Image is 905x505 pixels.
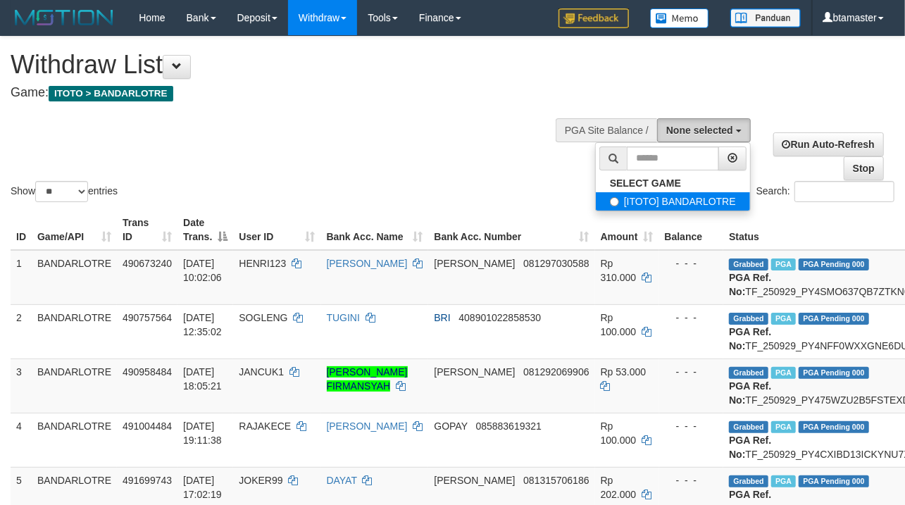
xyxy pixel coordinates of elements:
[799,475,869,487] span: PGA Pending
[434,420,467,432] span: GOPAY
[321,210,429,250] th: Bank Acc. Name: activate to sort column ascending
[601,258,637,283] span: Rp 310.000
[729,421,768,433] span: Grabbed
[183,258,222,283] span: [DATE] 10:02:06
[730,8,801,27] img: panduan.png
[327,475,357,486] a: DAYAT
[327,258,408,269] a: [PERSON_NAME]
[523,258,589,269] span: Copy 081297030588 to clipboard
[32,413,117,467] td: BANDARLOTRE
[596,174,750,192] a: SELECT GAME
[601,475,637,500] span: Rp 202.000
[327,420,408,432] a: [PERSON_NAME]
[523,366,589,378] span: Copy 081292069906 to clipboard
[32,304,117,359] td: BANDARLOTRE
[665,256,718,270] div: - - -
[650,8,709,28] img: Button%20Memo.svg
[49,86,173,101] span: ITOTO > BANDARLOTRE
[327,312,360,323] a: TUGINI
[11,51,589,79] h1: Withdraw List
[799,258,869,270] span: PGA Pending
[239,475,282,486] span: JOKER99
[11,181,118,202] label: Show entries
[233,210,320,250] th: User ID: activate to sort column ascending
[11,210,32,250] th: ID
[123,366,172,378] span: 490958484
[665,473,718,487] div: - - -
[773,132,884,156] a: Run Auto-Refresh
[434,366,515,378] span: [PERSON_NAME]
[601,366,647,378] span: Rp 53.000
[729,326,771,351] b: PGA Ref. No:
[458,312,541,323] span: Copy 408901022858530 to clipboard
[729,258,768,270] span: Grabbed
[657,118,751,142] button: None selected
[665,419,718,433] div: - - -
[434,258,515,269] span: [PERSON_NAME]
[799,421,869,433] span: PGA Pending
[771,421,796,433] span: Marked by btaveoaa1
[11,413,32,467] td: 4
[177,210,233,250] th: Date Trans.: activate to sort column descending
[729,367,768,379] span: Grabbed
[665,365,718,379] div: - - -
[11,7,118,28] img: MOTION_logo.png
[771,258,796,270] span: Marked by btaveoaa1
[239,258,286,269] span: HENRI123
[123,475,172,486] span: 491699743
[117,210,177,250] th: Trans ID: activate to sort column ascending
[183,420,222,446] span: [DATE] 19:11:38
[771,475,796,487] span: Marked by btaveoaa1
[610,197,619,206] input: [ITOTO] BANDARLOTRE
[123,420,172,432] span: 491004484
[327,366,408,392] a: [PERSON_NAME] FIRMANSYAH
[666,125,733,136] span: None selected
[239,312,287,323] span: SOGLENG
[428,210,594,250] th: Bank Acc. Number: activate to sort column ascending
[11,359,32,413] td: 3
[123,312,172,323] span: 490757564
[729,313,768,325] span: Grabbed
[595,210,659,250] th: Amount: activate to sort column ascending
[756,181,894,202] label: Search:
[11,304,32,359] td: 2
[11,250,32,305] td: 1
[183,312,222,337] span: [DATE] 12:35:02
[729,272,771,297] b: PGA Ref. No:
[183,475,222,500] span: [DATE] 17:02:19
[596,192,750,211] label: [ITOTO] BANDARLOTRE
[434,312,450,323] span: BRI
[610,177,681,189] b: SELECT GAME
[123,258,172,269] span: 490673240
[32,250,117,305] td: BANDARLOTRE
[32,210,117,250] th: Game/API: activate to sort column ascending
[799,313,869,325] span: PGA Pending
[844,156,884,180] a: Stop
[239,366,284,378] span: JANCUK1
[523,475,589,486] span: Copy 081315706186 to clipboard
[556,118,657,142] div: PGA Site Balance /
[601,420,637,446] span: Rp 100.000
[239,420,291,432] span: RAJAKECE
[729,435,771,460] b: PGA Ref. No:
[601,312,637,337] span: Rp 100.000
[434,475,515,486] span: [PERSON_NAME]
[799,367,869,379] span: PGA Pending
[771,367,796,379] span: Marked by btaveoaa1
[729,380,771,406] b: PGA Ref. No:
[665,311,718,325] div: - - -
[11,86,589,100] h4: Game:
[35,181,88,202] select: Showentries
[794,181,894,202] input: Search:
[476,420,542,432] span: Copy 085883619321 to clipboard
[729,475,768,487] span: Grabbed
[183,366,222,392] span: [DATE] 18:05:21
[558,8,629,28] img: Feedback.jpg
[659,210,724,250] th: Balance
[32,359,117,413] td: BANDARLOTRE
[771,313,796,325] span: Marked by btaveoaa1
